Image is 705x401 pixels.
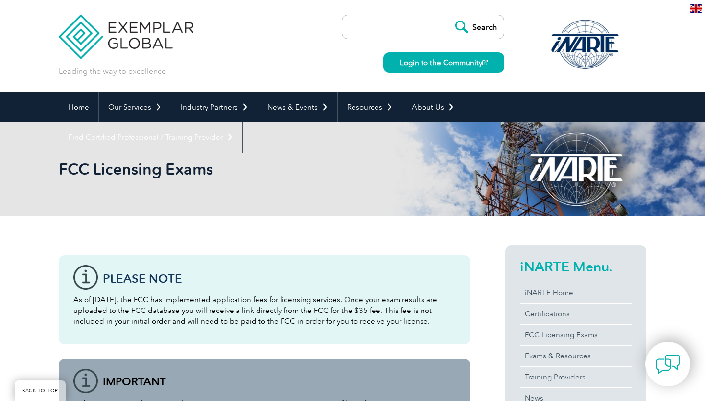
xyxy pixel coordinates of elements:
[59,122,242,153] a: Find Certified Professional / Training Provider
[656,352,680,377] img: contact-chat.png
[482,60,488,65] img: open_square.png
[402,92,464,122] a: About Us
[520,346,632,366] a: Exams & Resources
[520,304,632,324] a: Certifications
[450,15,504,39] input: Search
[59,161,470,177] h2: FCC Licensing Exams
[520,283,632,303] a: iNARTE Home
[15,380,66,401] a: BACK TO TOP
[520,367,632,387] a: Training Providers
[520,325,632,345] a: FCC Licensing Exams
[103,272,455,285] h3: Please note
[258,92,337,122] a: News & Events
[338,92,402,122] a: Resources
[59,66,166,77] p: Leading the way to excellence
[59,92,98,122] a: Home
[99,92,171,122] a: Our Services
[383,52,504,73] a: Login to the Community
[171,92,258,122] a: Industry Partners
[73,294,455,327] p: As of [DATE], the FCC has implemented application fees for licensing services. Once your exam res...
[520,259,632,274] h2: iNARTE Menu.
[690,4,702,13] img: en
